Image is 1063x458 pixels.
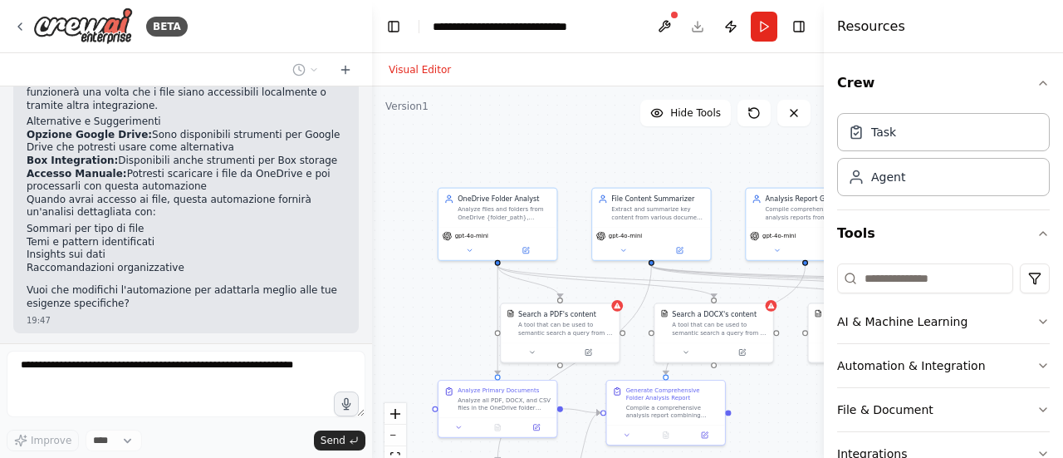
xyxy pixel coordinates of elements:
[609,232,642,239] span: gpt-4o-mini
[33,7,133,45] img: Logo
[438,380,558,438] div: Analyze Primary DocumentsAnalyze all PDF, DOCX, and CSV files in the OneDrive folder {folder_path...
[492,266,872,298] g: Edge from 750967bb-a314-4f29-8af2-967d53dfa393 to f1f7cee1-157a-4f23-870d-34b13819842b
[27,129,345,155] li: Sono disponibili strumenti per Google Drive che potresti usare come alternativa
[837,300,1050,343] button: AI & Machine Learning
[762,232,796,239] span: gpt-4o-mini
[745,187,865,261] div: Analysis Report GeneratorCompile comprehensive analysis reports from file content analysis result...
[815,309,822,317] img: CSVSearchTool
[385,425,406,446] button: zoom out
[518,309,596,319] div: Search a PDF's content
[518,321,614,337] div: A tool that can be used to semantic search a query from a PDF's content.
[385,403,406,425] button: zoom in
[27,168,127,180] strong: Accesso Manuale:
[332,60,359,80] button: Start a new chat
[837,388,1050,431] button: File & Document
[766,205,859,221] div: Compile comprehensive analysis reports from file content analysis results. Create structured repo...
[27,116,345,129] h2: Alternative e Suggerimenti
[660,309,668,317] img: DOCXSearchTool
[611,205,704,221] div: Extract and summarize key content from various document types including text files, JSON, XML, an...
[626,387,719,402] div: Generate Comprehensive Folder Analysis Report
[27,223,345,236] li: Sommari per tipo di file
[27,194,345,219] p: Quando avrai accesso ai file, questa automazione fornirà un'analisi dettagliata con:
[492,266,718,298] g: Edge from 750967bb-a314-4f29-8af2-967d53dfa393 to 286073c5-2ed8-4e89-a741-4edbad83b993
[672,309,757,319] div: Search a DOCX's content
[379,60,461,80] button: Visual Editor
[27,284,345,310] p: Vuoi che modifichi l'automazione per adattarla meglio alle tue esigenze specifiche?
[766,195,859,204] div: Analysis Report Generator
[27,236,345,249] li: Temi e pattern identificati
[837,210,1050,257] button: Tools
[561,347,615,358] button: Open in side panel
[27,314,345,327] div: 19:47
[837,60,1050,106] button: Crew
[492,266,502,375] g: Edge from 750967bb-a314-4f29-8af2-967d53dfa393 to 86f1f735-21ae-4239-9e56-48941a48566c
[871,169,905,185] div: Agent
[27,129,152,140] strong: Opzione Google Drive:
[806,244,860,256] button: Open in side panel
[837,344,1050,387] button: Automation & Integration
[640,100,731,126] button: Hide Tools
[507,309,514,317] img: PDFSearchTool
[31,434,71,447] span: Improve
[807,303,928,362] div: CSVSearchTool
[645,430,686,441] button: No output available
[591,187,712,261] div: File Content SummarizerExtract and summarize key content from various document types including te...
[563,404,600,417] g: Edge from 86f1f735-21ae-4239-9e56-48941a48566c to c27deed1-e8ea-4ccf-956f-008441135d3e
[455,232,488,239] span: gpt-4o-mini
[7,430,79,451] button: Improve
[837,17,905,37] h4: Resources
[382,15,405,38] button: Hide left sidebar
[458,205,551,221] div: Analyze files and folders from OneDrive {folder_path}, identifying file types, content summaries,...
[520,421,553,433] button: Open in side panel
[672,321,767,337] div: A tool that can be used to semantic search a query from a DOCX's content.
[654,303,774,362] div: DOCXSearchToolSearch a DOCX's contentA tool that can be used to semantic search a query from a DO...
[626,404,719,420] div: Compile a comprehensive analysis report combining insights from all file analysis tasks. Create a...
[286,60,326,80] button: Switch to previous chat
[871,124,896,140] div: Task
[500,303,620,362] div: PDFSearchToolSearch a PDF's contentA tool that can be used to semantic search a query from a PDF'...
[611,195,704,204] div: File Content Summarizer
[27,262,345,275] li: Raccomandazioni organizzative
[314,431,365,451] button: Send
[334,392,359,416] button: Click to speak your automation idea
[146,17,188,37] div: BETA
[458,396,551,412] div: Analyze all PDF, DOCX, and CSV files in the OneDrive folder {folder_path}. For each file, extract...
[837,106,1050,209] div: Crew
[458,195,551,204] div: OneDrive Folder Analyst
[27,61,345,112] p: ⚠️ Non sono disponibili strumenti specifici per OneDrive. L'automazione funzionerà una volta che ...
[27,249,345,262] li: Insights sui dati
[605,380,726,446] div: Generate Comprehensive Folder Analysis ReportCompile a comprehensive analysis report combining in...
[385,100,429,113] div: Version 1
[670,106,721,120] span: Hide Tools
[27,155,345,168] li: Disponibili anche strumenti per Box storage
[478,421,518,433] button: No output available
[688,430,722,441] button: Open in side panel
[321,434,345,447] span: Send
[715,347,769,358] button: Open in side panel
[498,244,552,256] button: Open in side panel
[27,155,118,166] strong: Box Integration:
[438,187,558,261] div: OneDrive Folder AnalystAnalyze files and folders from OneDrive {folder_path}, identifying file ty...
[458,387,539,394] div: Analyze Primary Documents
[492,266,565,298] g: Edge from 750967bb-a314-4f29-8af2-967d53dfa393 to 8e3454eb-f688-4902-9824-c53040e9303e
[787,15,811,38] button: Hide right sidebar
[433,18,613,35] nav: breadcrumb
[653,244,707,256] button: Open in side panel
[27,168,345,194] li: Potresti scaricare i file da OneDrive e poi processarli con questa automazione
